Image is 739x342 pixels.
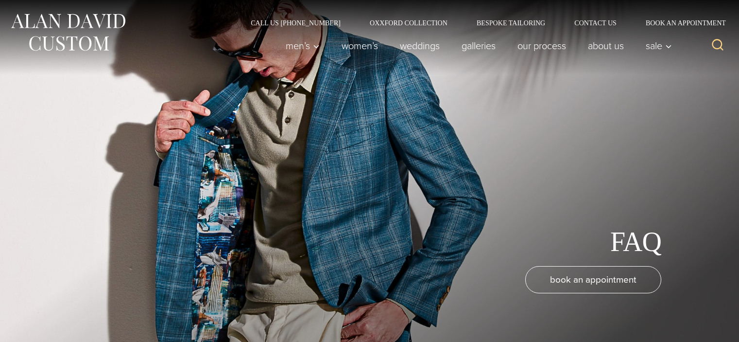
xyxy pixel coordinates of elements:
nav: Primary Navigation [275,36,677,55]
a: Contact Us [560,19,631,26]
span: Men’s [286,41,320,51]
h1: FAQ [610,226,661,258]
a: weddings [389,36,451,55]
a: Galleries [451,36,507,55]
a: About Us [577,36,635,55]
a: Book an Appointment [631,19,729,26]
a: book an appointment [525,266,661,293]
img: Alan David Custom [10,11,126,54]
span: Sale [646,41,672,51]
a: Our Process [507,36,577,55]
a: Bespoke Tailoring [462,19,560,26]
button: View Search Form [706,34,729,57]
a: Oxxford Collection [355,19,462,26]
nav: Secondary Navigation [236,19,729,26]
a: Women’s [331,36,389,55]
a: Call Us [PHONE_NUMBER] [236,19,355,26]
span: book an appointment [550,272,636,287]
